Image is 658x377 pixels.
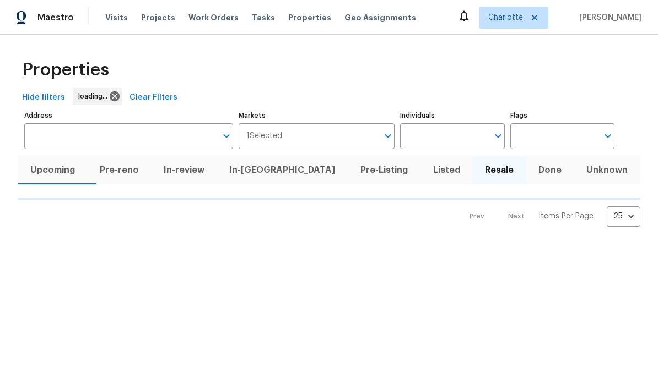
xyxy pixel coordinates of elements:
span: Unknown [581,162,634,178]
button: Open [600,128,616,144]
span: Visits [105,12,128,23]
span: Clear Filters [130,91,177,105]
span: In-[GEOGRAPHIC_DATA] [224,162,342,178]
span: Hide filters [22,91,65,105]
button: Open [490,128,506,144]
span: Properties [288,12,331,23]
span: Pre-Listing [355,162,414,178]
button: Open [380,128,396,144]
span: Charlotte [488,12,523,23]
button: Clear Filters [125,88,182,108]
div: loading... [73,88,122,105]
span: Tasks [252,14,275,21]
span: Listed [427,162,466,178]
nav: Pagination Navigation [459,206,640,227]
span: Resale [479,162,519,178]
span: Maestro [37,12,74,23]
span: In-review [158,162,210,178]
div: 25 [607,202,640,231]
label: Markets [239,112,395,119]
span: Pre-reno [94,162,144,178]
span: Projects [141,12,175,23]
button: Hide filters [18,88,69,108]
span: 1 Selected [246,132,282,141]
label: Individuals [400,112,504,119]
label: Address [24,112,233,119]
span: [PERSON_NAME] [575,12,641,23]
span: loading... [78,91,112,102]
span: Geo Assignments [344,12,416,23]
span: Upcoming [24,162,80,178]
label: Flags [510,112,614,119]
span: Done [533,162,568,178]
span: Properties [22,64,109,75]
button: Open [219,128,234,144]
span: Work Orders [188,12,239,23]
p: Items Per Page [538,211,594,222]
